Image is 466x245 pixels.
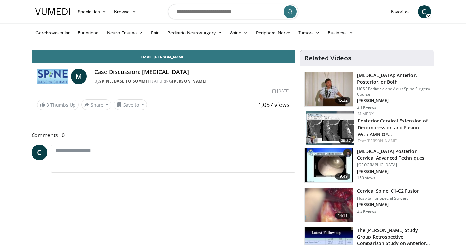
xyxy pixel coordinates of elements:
[357,72,430,85] h3: [MEDICAL_DATA]: Anterior, Posterior, or Both
[110,5,140,18] a: Browse
[147,26,164,39] a: Pain
[357,169,430,174] p: [PERSON_NAME]
[258,101,290,109] span: 1,057 views
[172,78,206,84] a: [PERSON_NAME]
[164,26,226,39] a: Pediatric Neurosurgery
[324,26,357,39] a: Business
[357,98,430,103] p: [PERSON_NAME]
[304,72,430,110] a: 45:32 [MEDICAL_DATA]: Anterior, Posterior, or Both UCSF Pediatric and Adult Spine Surgery Course ...
[357,196,420,201] p: Hospital for Special Surgery
[305,188,353,222] img: c51e2cc9-3e2e-4ca4-a943-ee67790e077c.150x105_q85_crop-smart_upscale.jpg
[367,138,398,144] a: [PERSON_NAME]
[37,69,69,84] img: Spine: Base to Summit
[306,111,354,145] img: 870ffff8-2fe6-4319-b880-d4926705d09e.150x105_q85_crop-smart_upscale.jpg
[294,26,324,39] a: Tumors
[252,26,294,39] a: Peripheral Nerve
[335,173,351,180] span: 19:49
[74,5,111,18] a: Specialties
[74,26,103,39] a: Functional
[103,26,147,39] a: Neuro-Trauma
[357,175,375,181] p: 150 views
[305,72,353,106] img: 39881e2b-1492-44db-9479-cec6abaf7e70.150x105_q85_crop-smart_upscale.jpg
[304,148,430,183] a: 19:49 [MEDICAL_DATA] Posterior Cervical Advanced Techniques [GEOGRAPHIC_DATA] [PERSON_NAME] 150 v...
[32,145,47,160] a: C
[357,105,376,110] p: 3.1K views
[357,209,376,214] p: 2.3K views
[99,78,150,84] a: Spine: Base to Summit
[358,118,428,137] a: Posterior Cervical Extension of Decompression and Fusion With AMNIOF…
[32,50,295,63] a: Email [PERSON_NAME]
[168,4,298,19] input: Search topics, interventions
[335,97,351,104] span: 45:32
[304,188,430,222] a: 14:11 Cervical Spine: C1-C2 Fusion Hospital for Special Surgery [PERSON_NAME] 2.3K views
[358,111,374,117] a: MIMEDX
[81,99,112,110] button: Share
[357,202,420,207] p: [PERSON_NAME]
[71,69,87,84] a: M
[47,102,49,108] span: 3
[304,54,351,62] h4: Related Videos
[357,86,430,97] p: UCSF Pediatric and Adult Spine Surgery Course
[418,5,431,18] a: C
[357,188,420,194] h3: Cervical Spine: C1-C2 Fusion
[358,138,429,144] div: Feat.
[305,148,353,182] img: bd44c2d2-e3bb-406c-8f0d-7832ae021590.150x105_q85_crop-smart_upscale.jpg
[339,138,353,144] span: 06:37
[35,8,70,15] img: VuMedi Logo
[357,148,430,161] h3: [MEDICAL_DATA] Posterior Cervical Advanced Techniques
[306,111,354,145] a: 06:37
[387,5,414,18] a: Favorites
[357,162,430,168] p: [GEOGRAPHIC_DATA]
[114,99,147,110] button: Save to
[226,26,252,39] a: Spine
[94,69,290,76] h4: Case Discussion: [MEDICAL_DATA]
[32,131,296,139] span: Comments 0
[94,78,290,84] div: By FEATURING
[335,213,351,219] span: 14:11
[272,88,290,94] div: [DATE]
[32,26,74,39] a: Cerebrovascular
[37,100,79,110] a: 3 Thumbs Up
